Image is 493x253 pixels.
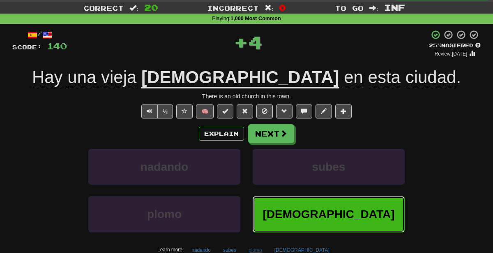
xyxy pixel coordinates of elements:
span: Correct [83,4,124,12]
span: [DEMOGRAPHIC_DATA] [263,208,395,221]
span: 20 [144,2,158,12]
span: 0 [279,2,286,12]
span: ciudad [405,67,456,87]
span: : [369,5,378,12]
button: Explain [199,127,244,141]
span: Score: [12,44,42,51]
span: : [129,5,138,12]
span: 4 [248,32,263,52]
button: Favorite sentence (alt+f) [176,104,193,118]
span: Incorrect [207,4,259,12]
u: [DEMOGRAPHIC_DATA] [141,67,339,88]
button: Reset to 0% Mastered (alt+r) [237,104,253,118]
button: Add to collection (alt+a) [335,104,352,118]
button: [DEMOGRAPHIC_DATA] [253,196,405,232]
span: en [344,67,363,87]
button: subes [253,149,405,185]
span: vieja [101,67,136,87]
div: Mastered [429,42,481,49]
span: . [339,67,461,87]
button: Edit sentence (alt+d) [316,104,332,118]
button: Set this sentence to 100% Mastered (alt+m) [217,104,233,118]
span: nadando [141,160,189,173]
div: Text-to-speech controls [140,104,173,118]
small: Learn more: [157,247,184,253]
button: Grammar (alt+g) [276,104,293,118]
button: ½ [157,104,173,118]
span: Hay [32,67,63,87]
button: plomo [88,196,240,232]
span: + [234,30,248,54]
span: subes [312,160,346,173]
button: 🧠 [196,104,214,118]
span: : [265,5,274,12]
strong: 1,000 Most Common [230,16,281,21]
button: Ignore sentence (alt+i) [256,104,273,118]
div: / [12,30,67,40]
button: Discuss sentence (alt+u) [296,104,312,118]
button: Play sentence audio (ctl+space) [141,104,158,118]
small: Review: [DATE] [435,51,468,57]
button: Next [248,124,294,143]
span: plomo [147,208,182,221]
div: There is an old church in this town. [12,92,481,100]
span: To go [335,4,364,12]
button: nadando [88,149,240,185]
span: 25 % [429,42,441,49]
span: una [67,67,96,87]
span: Inf [384,2,405,12]
span: esta [368,67,401,87]
span: 140 [47,41,67,51]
